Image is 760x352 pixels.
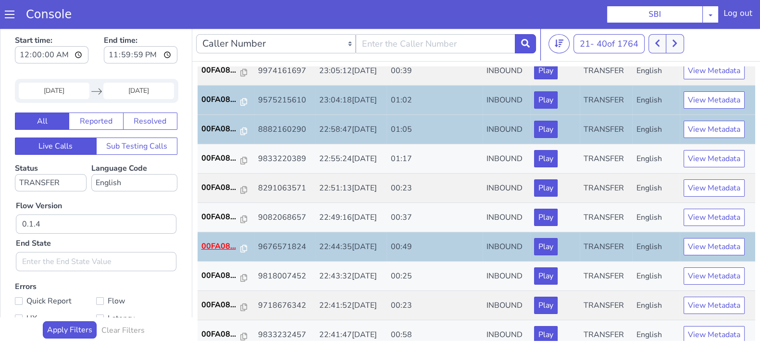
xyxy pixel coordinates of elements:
button: View Metadata [684,94,745,112]
a: 00FA08... [201,126,250,138]
button: Play [534,212,558,229]
a: 00FA08... [201,155,250,167]
td: TRANSFER [580,88,632,118]
td: English [632,176,679,206]
p: 00FA08... [201,126,241,138]
p: 00FA08... [201,155,241,167]
td: 9718676342 [254,264,315,294]
td: 9833232457 [254,294,315,323]
button: Play [534,300,558,317]
td: TRANSFER [580,59,632,88]
button: Play [534,36,558,53]
td: INBOUND [483,88,531,118]
td: 22:49:16[DATE] [315,176,387,206]
td: INBOUND [483,294,531,323]
input: End Date [103,56,174,73]
td: English [632,118,679,147]
label: Flow [96,268,177,281]
button: Resolved [123,86,177,103]
td: 01:02 [386,59,482,88]
td: TRANSFER [580,235,632,264]
button: Live Calls [15,111,97,128]
td: 23:05:12[DATE] [315,30,387,59]
p: 00FA08... [201,38,241,50]
td: 00:23 [386,147,482,176]
label: Start time: [15,5,88,40]
p: 00FA08... [201,185,241,196]
td: 9818007452 [254,235,315,264]
a: 00FA08... [201,243,250,255]
td: English [632,235,679,264]
td: 00:39 [386,30,482,59]
td: INBOUND [483,206,531,235]
td: English [632,294,679,323]
td: INBOUND [483,176,531,206]
td: English [632,88,679,118]
td: 23:04:18[DATE] [315,59,387,88]
td: 00:23 [386,264,482,294]
input: Enter the End State Value [16,226,176,245]
td: INBOUND [483,235,531,264]
button: View Metadata [684,241,745,258]
button: 21- 40of 1764 [573,8,645,27]
td: 9676571824 [254,206,315,235]
a: 00FA08... [201,185,250,196]
select: Language Code [91,148,177,165]
td: TRANSFER [580,30,632,59]
label: Latency [96,285,177,299]
input: Enter the Caller Number [356,8,515,27]
td: INBOUND [483,147,531,176]
input: Start Date [19,56,89,73]
td: INBOUND [483,30,531,59]
td: 9575215610 [254,59,315,88]
button: View Metadata [684,36,745,53]
label: UX [15,285,96,299]
td: 00:25 [386,235,482,264]
p: 00FA08... [201,302,241,314]
button: View Metadata [684,270,745,288]
td: TRANSFER [580,176,632,206]
span: 40 of 1764 [597,12,638,23]
input: Enter the Flow Version ID [16,188,176,207]
td: English [632,30,679,59]
label: Quick Report [15,268,96,281]
p: 00FA08... [201,214,241,226]
h6: Clear Filters [101,300,145,309]
button: Play [534,65,558,82]
button: View Metadata [684,124,745,141]
td: TRANSFER [580,294,632,323]
select: Status [15,148,87,165]
button: Reported [69,86,123,103]
button: Play [534,124,558,141]
td: 22:44:35[DATE] [315,206,387,235]
button: Play [534,270,558,288]
td: 00:49 [386,206,482,235]
input: End time: [104,20,177,37]
label: End State [16,211,51,223]
td: TRANSFER [580,206,632,235]
p: 00FA08... [201,97,241,108]
a: 00FA08... [201,67,250,79]
button: SBI [607,6,703,23]
a: 00FA08... [201,97,250,108]
button: View Metadata [684,65,745,82]
button: View Metadata [684,153,745,170]
button: View Metadata [684,300,745,317]
td: INBOUND [483,59,531,88]
td: 8291063571 [254,147,315,176]
button: Play [534,182,558,200]
td: 01:17 [386,118,482,147]
input: Start time: [15,20,88,37]
td: English [632,206,679,235]
button: Sub Testing Calls [96,111,178,128]
button: View Metadata [684,212,745,229]
label: Language Code [91,137,177,165]
button: All [15,86,69,103]
td: TRANSFER [580,264,632,294]
td: English [632,59,679,88]
td: 22:58:47[DATE] [315,88,387,118]
label: Flow Version [16,174,62,185]
label: End time: [104,5,177,40]
td: English [632,147,679,176]
p: 00FA08... [201,243,241,255]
